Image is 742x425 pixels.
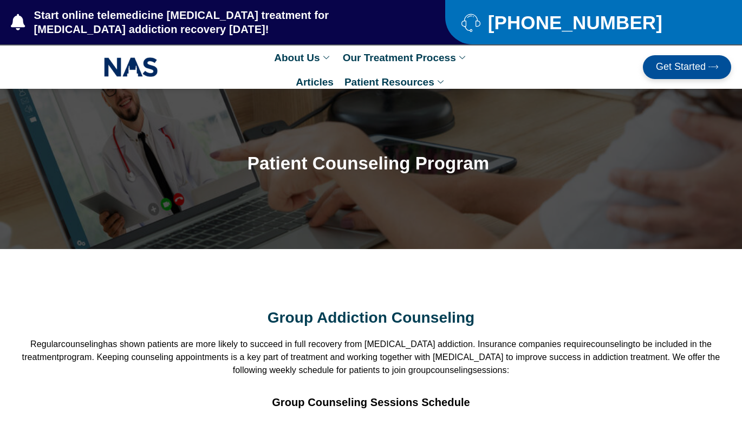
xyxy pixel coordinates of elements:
[656,62,706,73] span: Get Started
[431,365,473,375] span: counseling
[591,339,633,349] span: counseling
[461,13,715,32] a: [PHONE_NUMBER]
[11,8,402,36] a: Start online telemedicine [MEDICAL_DATA] treatment for [MEDICAL_DATA] addiction recovery [DATE]!
[58,154,679,173] h1: Patient Counseling Program
[339,70,452,94] a: Patient Resources
[22,338,720,377] p: Regular has shown patients are more likely to succeed in full recovery from [MEDICAL_DATA] addict...
[61,339,103,349] span: counseling
[485,16,662,29] span: [PHONE_NUMBER]
[269,45,337,70] a: About Us
[31,8,402,36] span: Start online telemedicine [MEDICAL_DATA] treatment for [MEDICAL_DATA] addiction recovery [DATE]!
[104,55,158,80] img: NAS_email_signature-removebg-preview.png
[272,396,470,408] strong: Group Counseling Sessions Schedule
[337,45,473,70] a: Our Treatment Process
[22,309,720,327] h2: Group Addiction Counseling
[59,352,92,362] span: program
[290,70,339,94] a: Articles
[643,55,731,79] a: Get Started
